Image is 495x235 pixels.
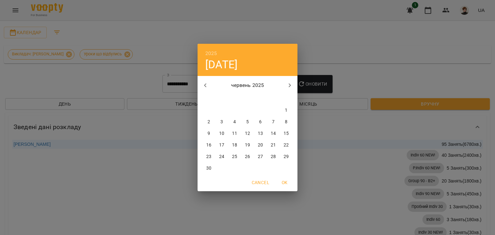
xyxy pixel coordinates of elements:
[255,151,266,163] button: 27
[220,119,223,125] p: 3
[284,142,289,148] p: 22
[229,151,240,163] button: 25
[208,119,210,125] p: 2
[213,81,282,89] p: червень 2025
[280,151,292,163] button: 29
[271,130,276,137] p: 14
[271,154,276,160] p: 28
[271,142,276,148] p: 21
[255,139,266,151] button: 20
[280,95,292,101] span: нд
[285,107,287,114] p: 1
[233,119,236,125] p: 4
[219,154,224,160] p: 24
[267,95,279,101] span: сб
[205,58,238,71] button: [DATE]
[267,151,279,163] button: 28
[206,142,211,148] p: 16
[280,105,292,116] button: 1
[255,116,266,128] button: 6
[274,177,295,188] button: OK
[245,154,250,160] p: 26
[229,95,240,101] span: ср
[272,119,275,125] p: 7
[216,128,228,139] button: 10
[219,142,224,148] p: 17
[280,116,292,128] button: 8
[242,139,253,151] button: 19
[216,116,228,128] button: 3
[229,116,240,128] button: 4
[203,151,215,163] button: 23
[285,119,287,125] p: 8
[203,116,215,128] button: 2
[258,142,263,148] p: 20
[203,95,215,101] span: пн
[203,163,215,174] button: 30
[232,142,237,148] p: 18
[267,116,279,128] button: 7
[252,179,269,186] span: Cancel
[259,119,262,125] p: 6
[267,128,279,139] button: 14
[284,130,289,137] p: 15
[245,130,250,137] p: 12
[245,142,250,148] p: 19
[246,119,249,125] p: 5
[258,154,263,160] p: 27
[206,154,211,160] p: 23
[255,95,266,101] span: пт
[219,130,224,137] p: 10
[242,95,253,101] span: чт
[280,139,292,151] button: 22
[277,179,292,186] span: OK
[203,128,215,139] button: 9
[249,177,272,188] button: Cancel
[242,116,253,128] button: 5
[242,151,253,163] button: 26
[203,139,215,151] button: 16
[232,130,237,137] p: 11
[242,128,253,139] button: 12
[205,49,217,58] button: 2025
[284,154,289,160] p: 29
[208,130,210,137] p: 9
[216,95,228,101] span: вт
[267,139,279,151] button: 21
[216,151,228,163] button: 24
[229,128,240,139] button: 11
[206,165,211,172] p: 30
[280,128,292,139] button: 15
[216,139,228,151] button: 17
[232,154,237,160] p: 25
[229,139,240,151] button: 18
[255,128,266,139] button: 13
[258,130,263,137] p: 13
